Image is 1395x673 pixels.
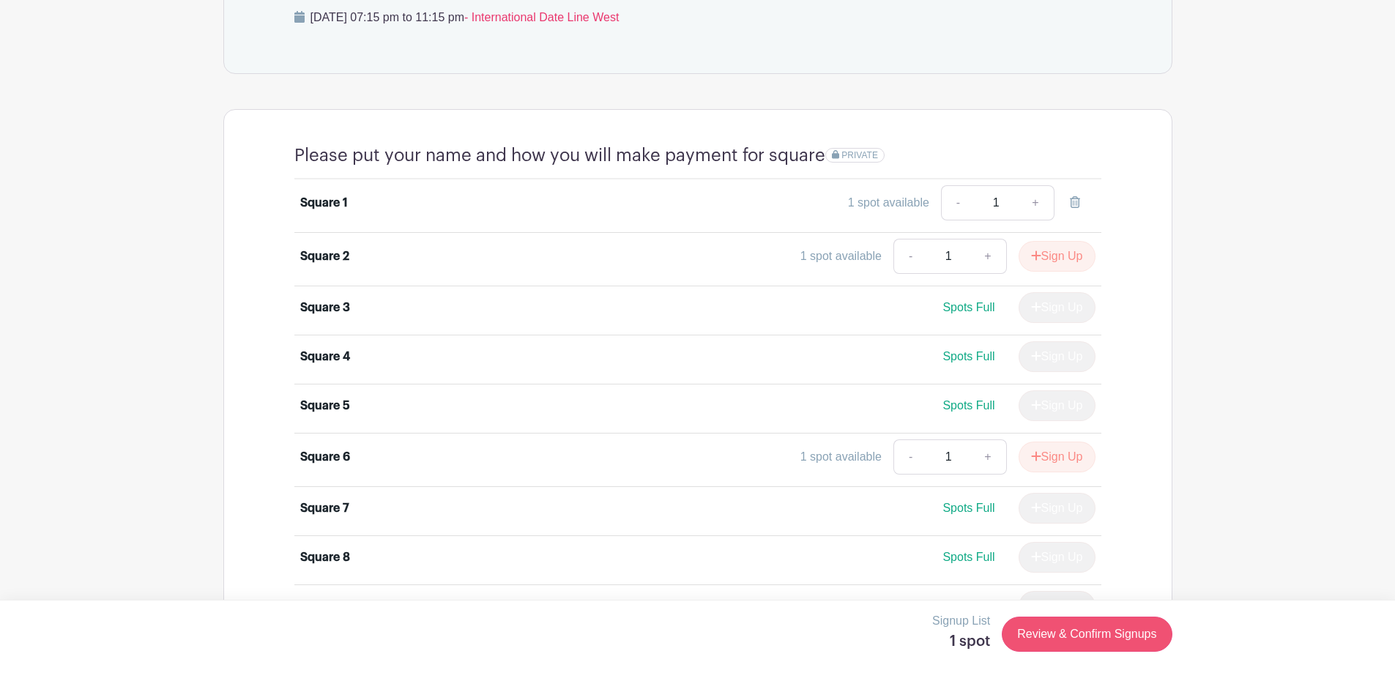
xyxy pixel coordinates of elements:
div: Square 2 [300,248,349,265]
span: Spots Full [942,350,994,362]
span: PRIVATE [841,150,878,160]
span: Spots Full [942,399,994,412]
div: Square 1 [300,194,348,212]
p: [DATE] 07:15 pm to 11:15 pm [294,9,1101,26]
a: Review & Confirm Signups [1002,617,1172,652]
div: Square 5 [300,397,350,414]
div: 1 spot available [800,248,882,265]
a: + [1017,185,1054,220]
div: Square 8 [300,549,350,566]
div: 1 spot available [848,194,929,212]
button: Sign Up [1019,442,1095,472]
h4: Please put your name and how you will make payment for square [294,145,825,166]
a: - [893,239,927,274]
span: Spots Full [942,301,994,313]
a: + [970,439,1006,475]
a: + [970,239,1006,274]
a: - [941,185,975,220]
div: Square 7 [300,499,349,517]
button: Sign Up [1019,241,1095,272]
span: - International Date Line West [464,11,619,23]
div: Square 9 [300,598,350,615]
div: Square 6 [300,448,350,466]
a: - [893,439,927,475]
div: 1 spot available [800,448,882,466]
span: Spots Full [942,551,994,563]
p: Signup List [932,612,990,630]
span: Spots Full [942,502,994,514]
div: Square 4 [300,348,350,365]
h5: 1 spot [932,633,990,650]
div: Square 3 [300,299,350,316]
